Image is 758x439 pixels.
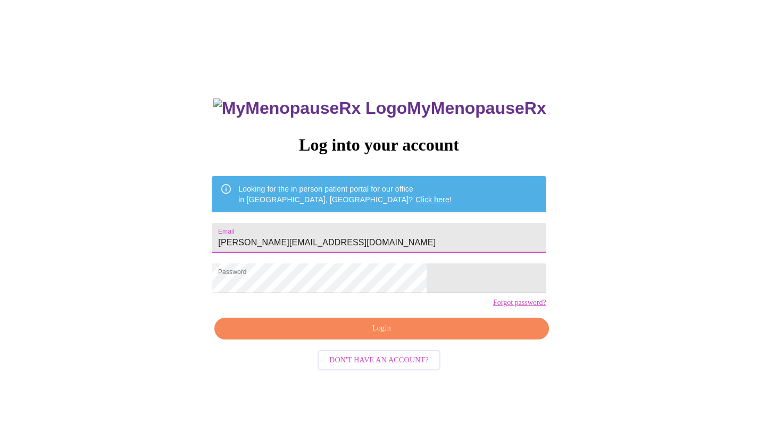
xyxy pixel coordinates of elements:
[227,322,536,335] span: Login
[329,354,429,367] span: Don't have an account?
[213,98,407,118] img: MyMenopauseRx Logo
[318,350,440,371] button: Don't have an account?
[315,354,443,363] a: Don't have an account?
[238,179,452,209] div: Looking for the in person patient portal for our office in [GEOGRAPHIC_DATA], [GEOGRAPHIC_DATA]?
[212,135,546,155] h3: Log into your account
[214,318,548,339] button: Login
[493,299,546,307] a: Forgot password?
[415,195,452,204] a: Click here!
[213,98,546,118] h3: MyMenopauseRx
